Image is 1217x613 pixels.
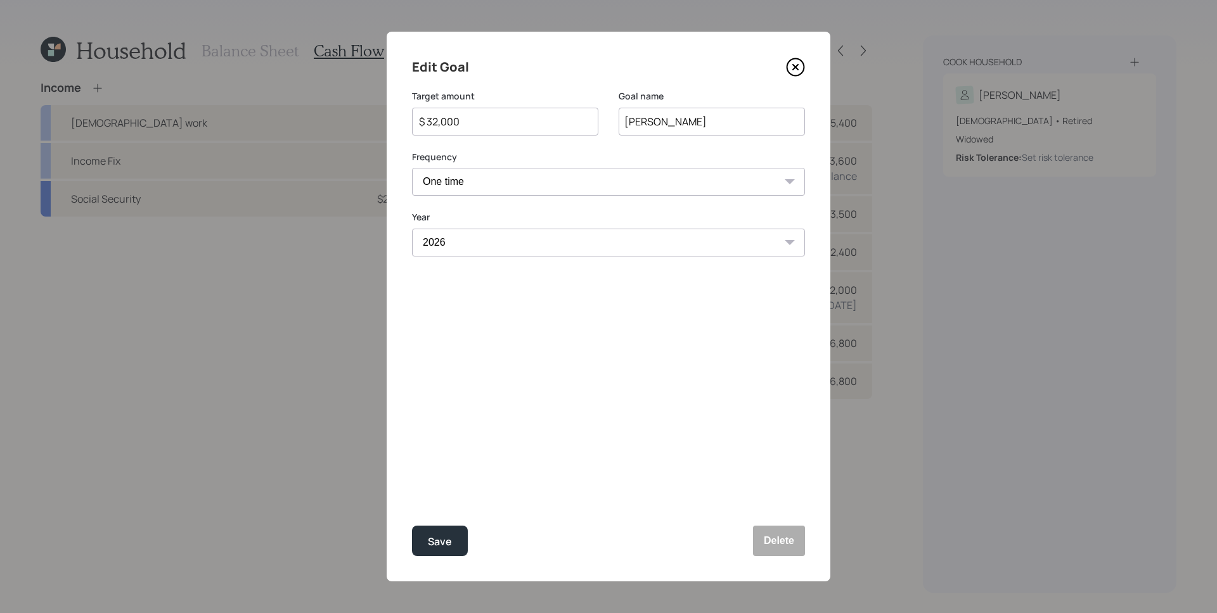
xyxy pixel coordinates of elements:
[428,533,452,550] div: Save
[412,90,598,103] label: Target amount
[619,90,805,103] label: Goal name
[412,526,468,556] button: Save
[412,211,805,224] label: Year
[412,151,805,163] label: Frequency
[412,57,469,77] h4: Edit Goal
[753,526,805,556] button: Delete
